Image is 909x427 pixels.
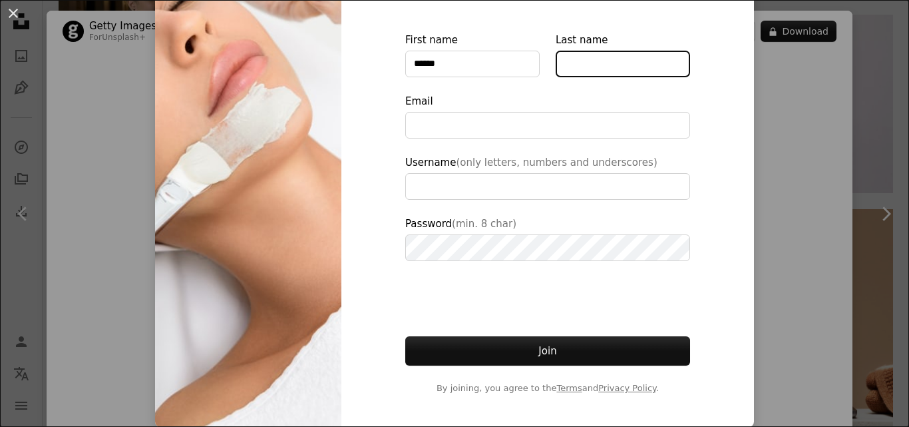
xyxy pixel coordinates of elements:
input: Last name [556,51,690,77]
label: Username [405,155,690,200]
input: First name [405,51,540,77]
span: (only letters, numbers and underscores) [456,157,657,169]
a: Privacy Policy [598,383,656,393]
label: Last name [556,32,690,77]
a: Terms [556,383,582,393]
span: By joining, you agree to the and . [405,382,690,395]
input: Password(min. 8 char) [405,234,690,261]
input: Email [405,112,690,139]
label: Password [405,216,690,261]
label: First name [405,32,540,77]
button: Join [405,336,690,366]
span: (min. 8 char) [452,218,516,230]
label: Email [405,93,690,139]
input: Username(only letters, numbers and underscores) [405,173,690,200]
